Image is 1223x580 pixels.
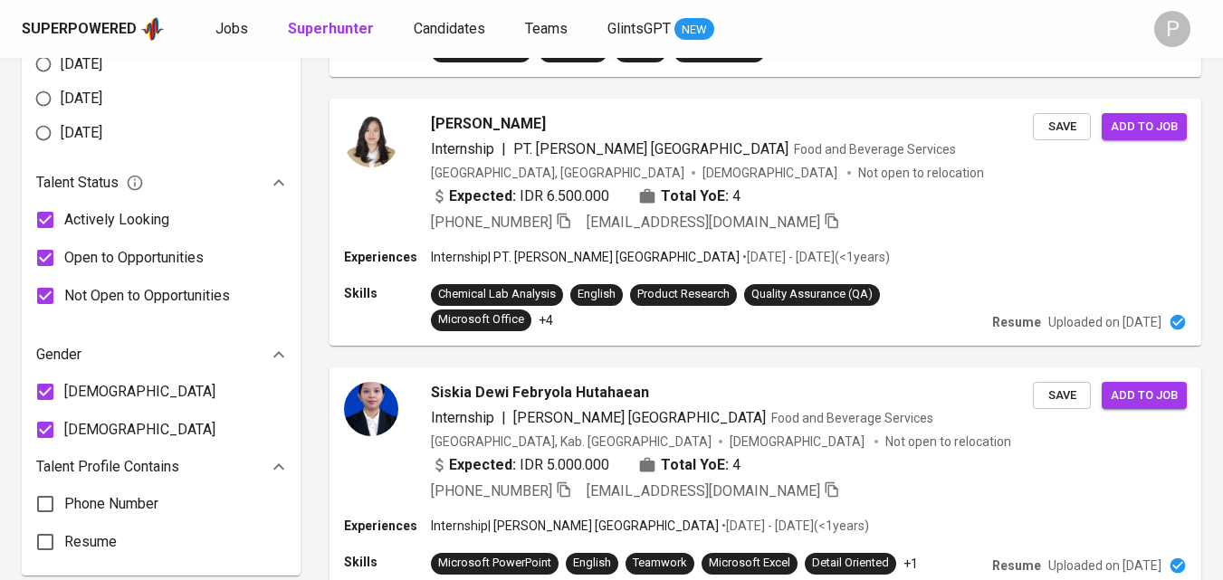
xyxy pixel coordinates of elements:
[633,555,687,572] div: Teamwork
[539,311,553,329] p: +4
[344,113,398,167] img: 91a0a9d11bc67523eda588c25140b059.jpg
[1102,382,1187,410] button: Add to job
[858,164,984,182] p: Not open to relocation
[61,88,102,109] span: [DATE]
[22,15,165,43] a: Superpoweredapp logo
[702,164,840,182] span: [DEMOGRAPHIC_DATA]
[61,53,102,75] span: [DATE]
[525,20,568,37] span: Teams
[414,20,485,37] span: Candidates
[449,185,516,207] b: Expected:
[1048,556,1161,575] p: Uploaded on [DATE]
[794,142,956,157] span: Food and Beverage Services
[288,20,374,37] b: Superhunter
[513,409,766,426] span: [PERSON_NAME] [GEOGRAPHIC_DATA]
[215,20,248,37] span: Jobs
[1102,113,1187,141] button: Add to job
[431,482,552,499] span: [PHONE_NUMBER]
[64,419,215,441] span: [DEMOGRAPHIC_DATA]
[812,555,889,572] div: Detail Oriented
[288,18,377,41] a: Superhunter
[885,433,1011,451] p: Not open to relocation
[992,556,1041,575] p: Resume
[1048,313,1161,331] p: Uploaded on [DATE]
[22,19,137,40] div: Superpowered
[1111,385,1178,406] span: Add to job
[513,140,788,157] span: PT. [PERSON_NAME] [GEOGRAPHIC_DATA]
[215,18,252,41] a: Jobs
[344,553,431,571] p: Skills
[64,531,117,553] span: Resume
[431,454,609,476] div: IDR 5.000.000
[330,99,1201,346] a: [PERSON_NAME]Internship|PT. [PERSON_NAME] [GEOGRAPHIC_DATA]Food and Beverage Services[GEOGRAPHIC_...
[431,214,552,231] span: [PHONE_NUMBER]
[36,344,81,366] p: Gender
[344,517,431,535] p: Experiences
[502,407,506,429] span: |
[140,15,165,43] img: app logo
[36,165,286,201] div: Talent Status
[573,555,611,572] div: English
[771,411,933,425] span: Food and Beverage Services
[344,284,431,302] p: Skills
[61,122,102,144] span: [DATE]
[431,113,546,135] span: [PERSON_NAME]
[431,248,740,266] p: Internship | PT. [PERSON_NAME] [GEOGRAPHIC_DATA]
[587,482,820,499] span: [EMAIL_ADDRESS][DOMAIN_NAME]
[36,456,179,478] p: Talent Profile Contains
[1042,385,1082,406] span: Save
[661,454,729,476] b: Total YoE:
[992,313,1041,331] p: Resume
[587,214,820,231] span: [EMAIL_ADDRESS][DOMAIN_NAME]
[64,493,158,515] span: Phone Number
[1033,382,1091,410] button: Save
[719,517,869,535] p: • [DATE] - [DATE] ( <1 years )
[431,140,494,157] span: Internship
[730,433,867,451] span: [DEMOGRAPHIC_DATA]
[36,449,286,485] div: Talent Profile Contains
[607,20,671,37] span: GlintsGPT
[344,248,431,266] p: Experiences
[438,555,551,572] div: Microsoft PowerPoint
[64,247,204,269] span: Open to Opportunities
[607,18,714,41] a: GlintsGPT NEW
[431,185,609,207] div: IDR 6.500.000
[344,382,398,436] img: 7e75df40ac0289694b027ef084a55cc7.jpeg
[64,285,230,307] span: Not Open to Opportunities
[438,286,556,303] div: Chemical Lab Analysis
[732,185,740,207] span: 4
[64,381,215,403] span: [DEMOGRAPHIC_DATA]
[431,382,649,404] span: Siskia Dewi Febryola Hutahaean
[431,433,712,451] div: [GEOGRAPHIC_DATA], Kab. [GEOGRAPHIC_DATA]
[903,555,918,573] p: +1
[36,337,286,373] div: Gender
[751,286,873,303] div: Quality Assurance (QA)
[502,138,506,160] span: |
[431,164,684,182] div: [GEOGRAPHIC_DATA], [GEOGRAPHIC_DATA]
[431,409,494,426] span: Internship
[740,248,890,266] p: • [DATE] - [DATE] ( <1 years )
[732,454,740,476] span: 4
[36,172,144,194] span: Talent Status
[661,185,729,207] b: Total YoE:
[1033,113,1091,141] button: Save
[674,21,714,39] span: NEW
[64,209,169,231] span: Actively Looking
[431,517,719,535] p: Internship | [PERSON_NAME] [GEOGRAPHIC_DATA]
[525,18,571,41] a: Teams
[1154,11,1190,47] div: P
[414,18,489,41] a: Candidates
[637,286,730,303] div: Product Research
[1042,117,1082,138] span: Save
[449,454,516,476] b: Expected:
[709,555,790,572] div: Microsoft Excel
[1111,117,1178,138] span: Add to job
[438,311,524,328] div: Microsoft Office
[578,286,616,303] div: English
